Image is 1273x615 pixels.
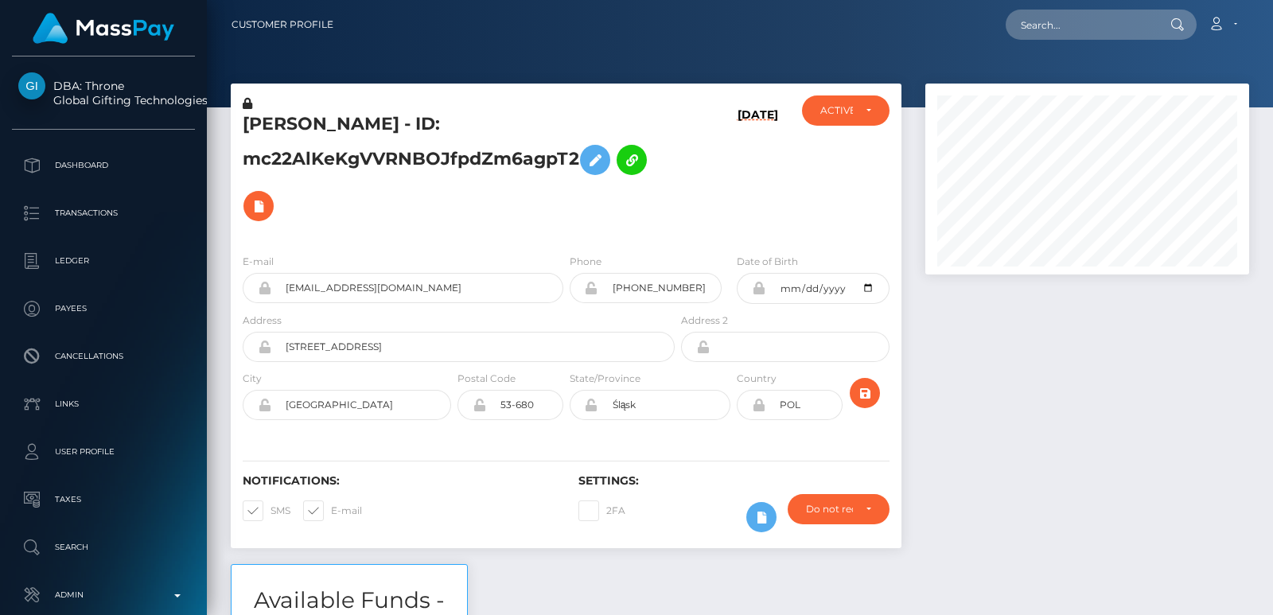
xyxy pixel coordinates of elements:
a: Customer Profile [232,8,333,41]
p: User Profile [18,440,189,464]
a: Dashboard [12,146,195,185]
label: Country [737,372,777,386]
button: Do not require [788,494,890,524]
label: Address [243,313,282,328]
p: Transactions [18,201,189,225]
div: ACTIVE [820,104,854,117]
h6: Notifications: [243,474,555,488]
p: Payees [18,297,189,321]
h6: Settings: [578,474,890,488]
label: Date of Birth [737,255,798,269]
a: Admin [12,575,195,615]
a: Transactions [12,193,195,233]
label: Postal Code [457,372,516,386]
a: Search [12,527,195,567]
p: Ledger [18,249,189,273]
p: Admin [18,583,189,607]
a: User Profile [12,432,195,472]
img: MassPay Logo [33,13,174,44]
label: State/Province [570,372,640,386]
h5: [PERSON_NAME] - ID: mc22AlKeKgVVRNBOJfpdZm6agpT2 [243,112,666,229]
p: Search [18,535,189,559]
a: Ledger [12,241,195,281]
label: E-mail [243,255,274,269]
span: DBA: Throne Global Gifting Technologies Inc [12,79,195,107]
label: 2FA [578,500,625,521]
label: Phone [570,255,601,269]
p: Cancellations [18,344,189,368]
p: Dashboard [18,154,189,177]
a: Taxes [12,480,195,520]
img: Global Gifting Technologies Inc [18,72,45,99]
button: ACTIVE [802,95,890,126]
a: Links [12,384,195,424]
a: Payees [12,289,195,329]
p: Links [18,392,189,416]
input: Search... [1006,10,1155,40]
label: E-mail [303,500,362,521]
a: Cancellations [12,337,195,376]
p: Taxes [18,488,189,512]
label: City [243,372,262,386]
label: SMS [243,500,290,521]
div: Do not require [806,503,853,516]
h6: [DATE] [738,108,778,235]
label: Address 2 [681,313,728,328]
